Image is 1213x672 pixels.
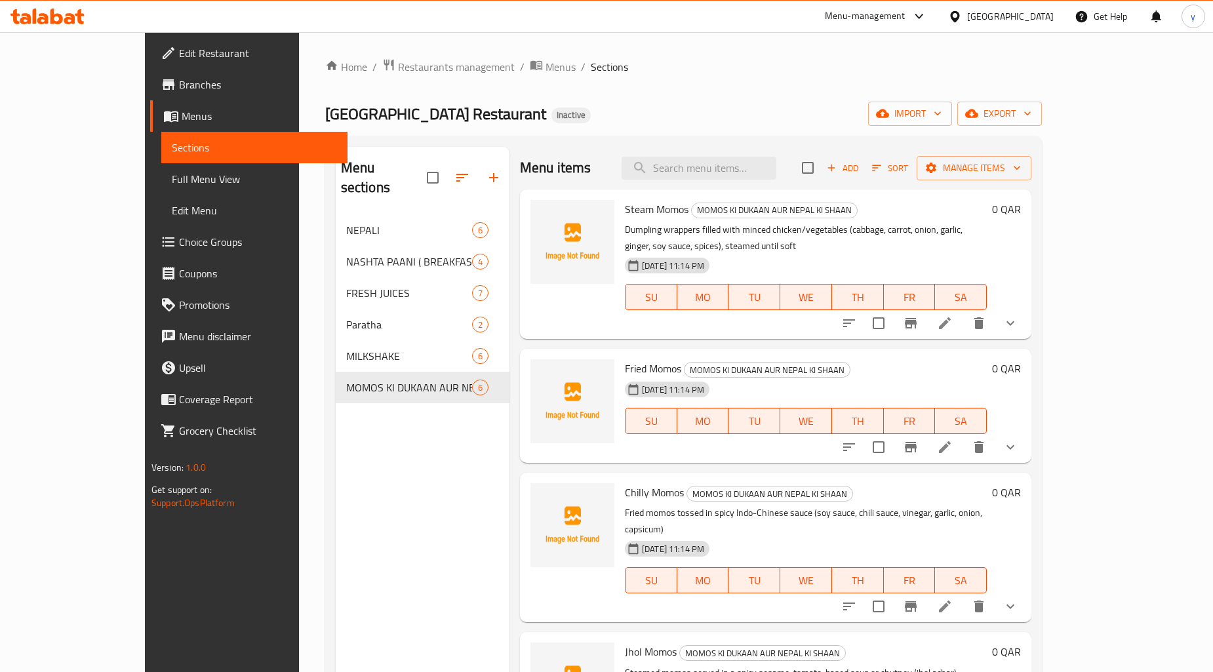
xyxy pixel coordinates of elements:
[150,384,348,415] a: Coverage Report
[473,350,488,363] span: 6
[992,200,1021,218] h6: 0 QAR
[346,222,472,238] span: NEPALI
[631,288,672,307] span: SU
[472,254,488,269] div: items
[868,102,952,126] button: import
[336,214,509,246] div: NEPALI6
[728,408,780,434] button: TU
[325,58,1042,75] nav: breadcrumb
[895,307,926,339] button: Branch-specific-item
[530,483,614,567] img: Chilly Momos
[186,459,206,476] span: 1.0.0
[179,328,337,344] span: Menu disclaimer
[346,317,472,332] span: Paratha
[1003,599,1018,614] svg: Show Choices
[631,571,672,590] span: SU
[150,415,348,446] a: Grocery Checklist
[150,100,348,132] a: Menus
[478,162,509,193] button: Add section
[884,408,936,434] button: FR
[1003,439,1018,455] svg: Show Choices
[995,431,1026,463] button: show more
[677,284,729,310] button: MO
[1003,315,1018,331] svg: Show Choices
[963,591,995,622] button: delete
[872,161,908,176] span: Sort
[734,288,775,307] span: TU
[935,284,987,310] button: SA
[473,287,488,300] span: 7
[161,163,348,195] a: Full Menu View
[336,246,509,277] div: NASHTA PAANI ( BREAKFAST )4
[785,288,827,307] span: WE
[625,359,681,378] span: Fried Momos
[341,158,427,197] h2: Menu sections
[728,567,780,593] button: TU
[992,483,1021,502] h6: 0 QAR
[472,222,488,238] div: items
[825,9,905,24] div: Menu-management
[884,567,936,593] button: FR
[161,195,348,226] a: Edit Menu
[967,9,1054,24] div: [GEOGRAPHIC_DATA]
[150,258,348,289] a: Coupons
[832,284,884,310] button: TH
[591,59,628,75] span: Sections
[780,284,832,310] button: WE
[472,285,488,301] div: items
[473,319,488,331] span: 2
[895,431,926,463] button: Branch-specific-item
[625,505,987,538] p: Fried momos tossed in spicy Indo-Chinese sauce (soy sauce, chili sauce, vinegar, garlic, onion, c...
[182,108,337,124] span: Menus
[172,171,337,187] span: Full Menu View
[780,567,832,593] button: WE
[625,567,677,593] button: SU
[637,384,709,396] span: [DATE] 11:14 PM
[372,59,377,75] li: /
[687,486,852,502] span: MOMOS KI DUKAAN AUR NEPAL KI SHAAN
[179,266,337,281] span: Coupons
[686,486,853,502] div: MOMOS KI DUKAAN AUR NEPAL KI SHAAN
[833,307,865,339] button: sort-choices
[530,359,614,443] img: Fried Momos
[179,297,337,313] span: Promotions
[917,156,1031,180] button: Manage items
[336,340,509,372] div: MILKSHAKE6
[940,571,982,590] span: SA
[940,288,982,307] span: SA
[865,433,892,461] span: Select to update
[346,254,472,269] span: NASHTA PAANI ( BREAKFAST )
[683,571,724,590] span: MO
[637,260,709,272] span: [DATE] 11:14 PM
[151,481,212,498] span: Get support on:
[546,59,576,75] span: Menus
[957,102,1042,126] button: export
[382,58,515,75] a: Restaurants management
[150,321,348,352] a: Menu disclaimer
[179,77,337,92] span: Branches
[825,161,860,176] span: Add
[992,642,1021,661] h6: 0 QAR
[895,591,926,622] button: Branch-specific-item
[677,567,729,593] button: MO
[884,284,936,310] button: FR
[684,362,850,378] div: MOMOS KI DUKAAN AUR NEPAL KI SHAAN
[473,382,488,394] span: 6
[837,571,879,590] span: TH
[879,106,942,122] span: import
[551,108,591,123] div: Inactive
[625,408,677,434] button: SU
[832,567,884,593] button: TH
[869,158,911,178] button: Sort
[150,37,348,69] a: Edit Restaurant
[780,408,832,434] button: WE
[692,203,857,218] span: MOMOS KI DUKAAN AUR NEPAL KI SHAAN
[625,284,677,310] button: SU
[520,59,525,75] li: /
[179,360,337,376] span: Upsell
[691,203,858,218] div: MOMOS KI DUKAAN AUR NEPAL KI SHAAN
[785,412,827,431] span: WE
[995,591,1026,622] button: show more
[346,348,472,364] span: MILKSHAKE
